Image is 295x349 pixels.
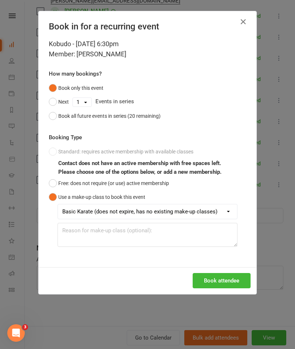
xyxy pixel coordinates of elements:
label: Booking Type [49,133,82,142]
label: How many bookings? [49,69,102,78]
button: Book attendee [193,273,251,288]
button: Free: does not require (or use) active membership [49,176,169,190]
button: Close [237,16,249,28]
div: Book all future events in series (20 remaining) [58,112,161,120]
b: Please choose one of the options below, or add a new membership. [58,169,221,175]
button: Book all future events in series (20 remaining) [49,109,161,123]
div: Kobudo - [DATE] 6:30pm Member: [PERSON_NAME] [49,39,246,59]
iframe: Intercom live chat [7,324,25,342]
button: Book only this event [49,81,103,95]
h4: Book in for a recurring event [49,21,246,32]
button: Next [49,95,69,109]
span: 3 [22,324,28,330]
b: Contact does not have an active membership with free spaces left. [58,160,221,167]
div: Events in series [49,95,246,109]
button: Use a make-up class to book this event [49,190,145,204]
